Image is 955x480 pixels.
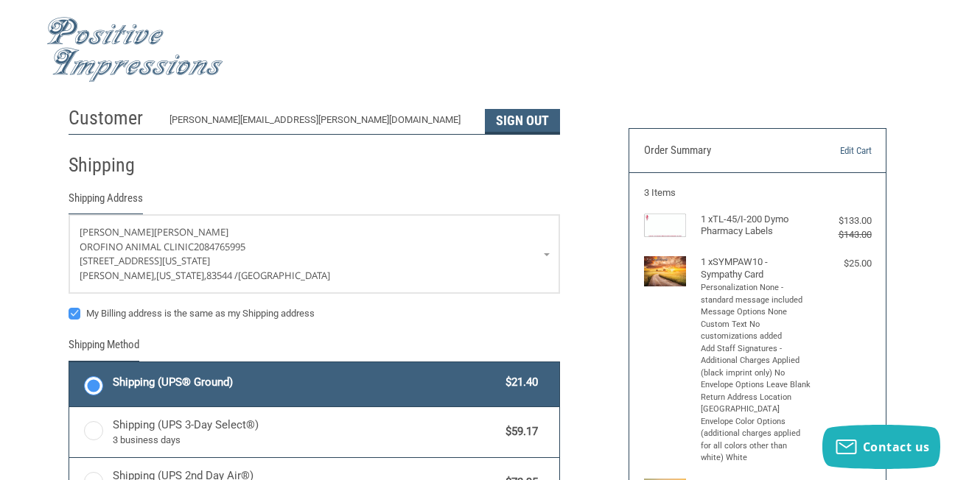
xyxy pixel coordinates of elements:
span: Orofino Animal Clinic [80,240,194,253]
img: Positive Impressions [46,17,223,82]
span: Contact us [863,439,930,455]
div: $143.00 [814,227,871,242]
a: Edit Cart [798,144,871,158]
span: Shipping (UPS® Ground) [113,374,499,391]
h3: 3 Items [644,187,872,199]
span: [STREET_ADDRESS][US_STATE] [80,254,210,267]
button: Contact us [822,425,940,469]
a: Enter or select a different address [69,215,559,293]
label: My Billing address is the same as my Shipping address [69,308,560,320]
h4: 1 x TL-45/I-200 Dymo Pharmacy Labels [701,213,811,238]
span: [GEOGRAPHIC_DATA] [238,269,330,282]
span: Shipping (UPS 3-Day Select®) [113,417,499,448]
span: 2084765995 [194,240,245,253]
div: $133.00 [814,213,871,228]
legend: Shipping Address [69,190,143,214]
legend: Shipping Method [69,336,139,361]
h2: Shipping [69,153,155,177]
span: [US_STATE], [156,269,206,282]
span: $59.17 [498,423,538,440]
li: Custom Text No customizations added [701,319,811,343]
li: Personalization None - standard message included [701,282,811,306]
h2: Customer [69,106,155,130]
span: 83544 / [206,269,238,282]
span: [PERSON_NAME] [80,225,154,239]
h3: Order Summary [644,144,799,158]
div: [PERSON_NAME][EMAIL_ADDRESS][PERSON_NAME][DOMAIN_NAME] [169,113,471,134]
h4: 1 x SYMPAW10 - Sympathy Card [701,256,811,280]
div: $25.00 [814,256,871,271]
span: 3 business days [113,433,499,448]
li: Return Address Location [GEOGRAPHIC_DATA] [701,392,811,416]
li: Add Staff Signatures - Additional Charges Applied (black imprint only) No [701,343,811,380]
li: Message Options None [701,306,811,319]
span: [PERSON_NAME] [154,225,228,239]
li: Envelope Options Leave Blank [701,379,811,392]
span: $21.40 [498,374,538,391]
span: [PERSON_NAME], [80,269,156,282]
button: Sign Out [485,109,560,134]
li: Envelope Color Options (additional charges applied for all colors other than white) White [701,416,811,465]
